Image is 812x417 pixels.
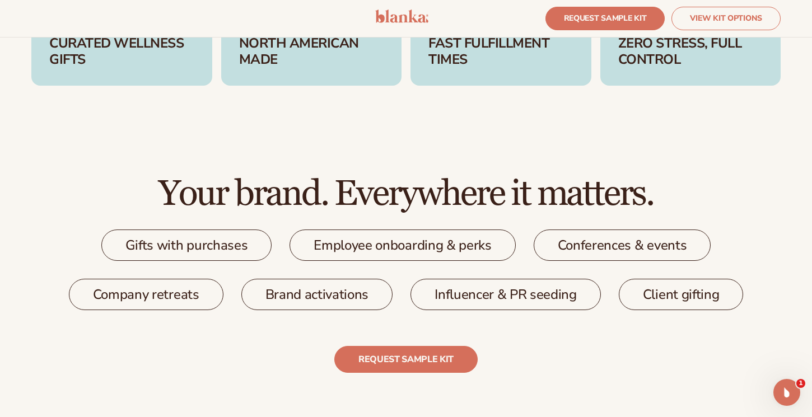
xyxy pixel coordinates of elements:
[428,20,573,68] h3: LOW MOQS WITH FAST FULFILLMENT TIMES
[534,229,711,261] a: Conferences & events
[334,346,478,373] a: REQUEST SAMPLE KIT
[773,379,800,406] iframe: Intercom live chat
[545,7,665,30] a: REQUEST SAMPLE KIT
[618,20,763,68] h3: ZERO INVENTORY, ZERO STRESS, FULL CONTROL
[375,10,428,23] img: logo
[290,229,515,261] a: Employee onboarding & perks
[69,279,223,310] a: Company retreats
[796,379,805,388] span: 1
[410,279,601,310] a: Influencer & PR seeding
[671,7,781,30] a: VIEW KIT OPTIONS
[101,229,272,261] a: Gifts with purchases
[241,279,393,310] a: Brand activations
[619,279,744,310] a: Client gifting
[239,20,384,68] h3: RETAIL-QUALITY, NORTH AMERICAN MADE
[31,175,781,213] h2: Your brand. Everywhere it matters.
[375,10,428,27] a: logo
[49,20,194,68] h3: DESIGN FORWARD, CURATED WELLNESS GIFTS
